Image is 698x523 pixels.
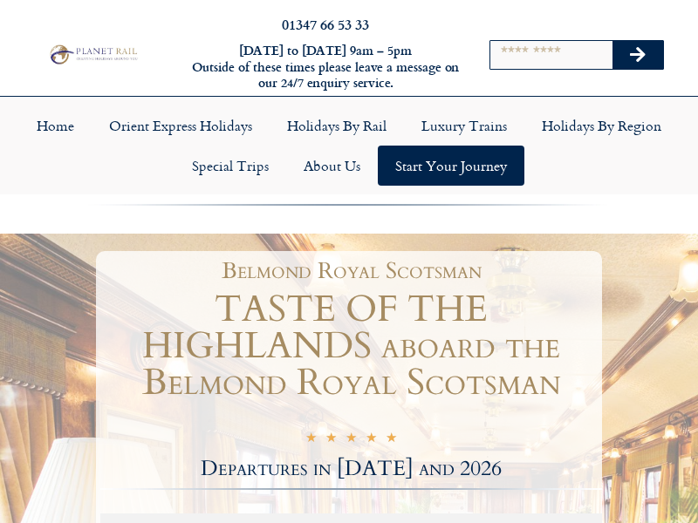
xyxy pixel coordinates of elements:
i: ☆ [366,431,377,448]
a: Start your Journey [378,146,524,186]
button: Search [612,41,663,69]
a: Holidays by Rail [270,105,404,146]
a: Home [19,105,92,146]
h2: Departures in [DATE] and 2026 [100,458,602,479]
a: Holidays by Region [524,105,679,146]
i: ☆ [305,431,317,448]
a: Luxury Trains [404,105,524,146]
a: Orient Express Holidays [92,105,270,146]
h1: Belmond Royal Scotsman [109,260,593,282]
div: 5/5 [305,430,397,448]
h1: TASTE OF THE HIGHLANDS aboard the Belmond Royal Scotsman [100,291,602,401]
i: ☆ [386,431,397,448]
a: Special Trips [174,146,286,186]
nav: Menu [9,105,689,186]
a: 01347 66 53 33 [282,14,369,34]
img: Planet Rail Train Holidays Logo [46,43,140,65]
a: About Us [286,146,378,186]
i: ☆ [325,431,337,448]
h6: [DATE] to [DATE] 9am – 5pm Outside of these times please leave a message on our 24/7 enquiry serv... [190,43,461,92]
i: ☆ [346,431,357,448]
